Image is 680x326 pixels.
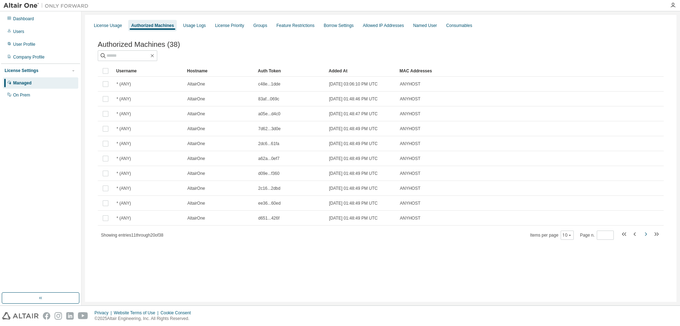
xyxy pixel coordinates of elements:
[258,215,279,221] span: d651...426f
[562,232,572,238] button: 10
[400,186,420,191] span: ANYHOST
[95,310,114,316] div: Privacy
[258,126,280,132] span: 7d62...3d0e
[363,23,404,28] div: Allowed IP Addresses
[187,156,205,161] span: AltairOne
[131,23,174,28] div: Authorized Machines
[183,23,206,28] div: Usage Logs
[13,16,34,22] div: Dashboard
[117,126,131,132] span: * (ANY)
[55,312,62,320] img: instagram.svg
[117,215,131,221] span: * (ANY)
[400,126,420,132] span: ANYHOST
[187,200,205,206] span: AltairOne
[94,23,122,28] div: License Usage
[187,215,205,221] span: AltairOne
[117,141,131,147] span: * (ANY)
[117,171,131,176] span: * (ANY)
[187,186,205,191] span: AltairOne
[13,54,45,60] div: Company Profile
[215,23,244,28] div: License Priority
[258,141,279,147] span: 2dc6...61fa
[258,171,279,176] span: d09e...f360
[258,65,323,77] div: Auth Token
[400,111,420,117] span: ANYHOST
[187,141,205,147] span: AltairOne
[329,111,378,117] span: [DATE] 01:48:47 PM UTC
[400,141,420,147] span: ANYHOST
[117,156,131,161] span: * (ANY)
[101,233,163,238] span: Showing entries 11 through 20 of 38
[187,65,252,77] div: Hostname
[400,81,420,87] span: ANYHOST
[329,81,378,87] span: [DATE] 03:06:10 PM UTC
[187,96,205,102] span: AltairOne
[530,231,574,240] span: Items per page
[446,23,472,28] div: Consumables
[329,126,378,132] span: [DATE] 01:48:49 PM UTC
[43,312,50,320] img: facebook.svg
[258,111,280,117] span: a05e...d4c0
[117,200,131,206] span: * (ANY)
[400,200,420,206] span: ANYHOST
[400,215,420,221] span: ANYHOST
[95,316,195,322] p: © 2025 Altair Engineering, Inc. All Rights Reserved.
[117,111,131,117] span: * (ANY)
[329,186,378,191] span: [DATE] 01:48:49 PM UTC
[98,40,180,49] span: Authorized Machines (38)
[324,23,354,28] div: Borrow Settings
[187,171,205,176] span: AltairOne
[117,96,131,102] span: * (ANY)
[187,126,205,132] span: AltairOne
[329,156,378,161] span: [DATE] 01:48:49 PM UTC
[253,23,267,28] div: Groups
[258,200,280,206] span: ee36...60ed
[277,23,314,28] div: Feature Restrictions
[66,312,74,320] img: linkedin.svg
[5,68,38,73] div: License Settings
[2,312,39,320] img: altair_logo.svg
[13,80,32,86] div: Managed
[114,310,160,316] div: Website Terms of Use
[329,171,378,176] span: [DATE] 01:48:49 PM UTC
[13,29,24,34] div: Users
[13,42,35,47] div: User Profile
[258,186,280,191] span: 2c16...2dbd
[13,92,30,98] div: On Prem
[329,215,378,221] span: [DATE] 01:48:49 PM UTC
[258,81,280,87] span: c48e...1dde
[399,65,589,77] div: MAC Addresses
[160,310,195,316] div: Cookie Consent
[187,111,205,117] span: AltairOne
[413,23,437,28] div: Named User
[400,171,420,176] span: ANYHOST
[329,141,378,147] span: [DATE] 01:48:49 PM UTC
[329,96,378,102] span: [DATE] 01:48:46 PM UTC
[258,156,279,161] span: a62a...0ef7
[258,96,279,102] span: 83af...069c
[117,81,131,87] span: * (ANY)
[4,2,92,9] img: Altair One
[400,156,420,161] span: ANYHOST
[329,65,394,77] div: Added At
[78,312,88,320] img: youtube.svg
[400,96,420,102] span: ANYHOST
[187,81,205,87] span: AltairOne
[580,231,614,240] span: Page n.
[329,200,378,206] span: [DATE] 01:48:49 PM UTC
[117,186,131,191] span: * (ANY)
[116,65,181,77] div: Username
